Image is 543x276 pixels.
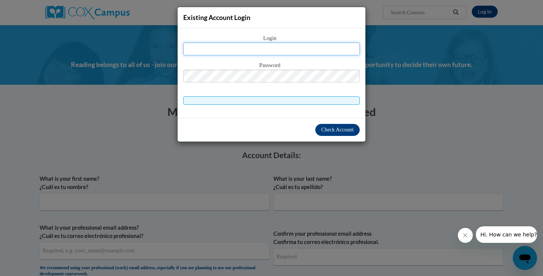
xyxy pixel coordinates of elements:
[476,226,537,243] iframe: Message from company
[183,34,360,43] span: Login
[183,14,250,21] span: Existing Account Login
[315,124,360,136] button: Check Account
[458,228,473,243] iframe: Close message
[183,61,360,70] span: Password
[321,127,354,133] span: Check Account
